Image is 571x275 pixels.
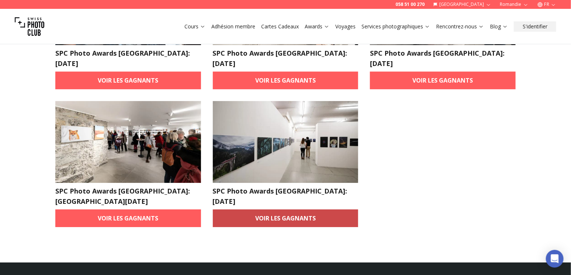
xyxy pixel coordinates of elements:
button: Cours [181,21,208,32]
a: 058 51 00 270 [395,1,425,7]
a: Voyages [335,23,356,30]
a: Awards [305,23,329,30]
img: SPC Photo Awards Genève: Mars 2023 [55,101,201,183]
a: Blog [490,23,508,30]
button: Voyages [332,21,359,32]
a: Rencontrez-nous [436,23,484,30]
button: Cartes Cadeaux [258,21,302,32]
div: Open Intercom Messenger [546,250,564,268]
button: Adhésion membre [208,21,258,32]
a: Voir les gagnants [213,72,359,89]
a: Voir les gagnants [213,209,359,227]
a: Voir les gagnants [370,72,516,89]
a: Services photographiques [361,23,430,30]
img: Swiss photo club [15,12,44,41]
a: Adhésion membre [211,23,255,30]
a: Cours [184,23,205,30]
button: Awards [302,21,332,32]
button: S'identifier [514,21,556,32]
a: Voir les gagnants [55,209,201,227]
h2: SPC Photo Awards [GEOGRAPHIC_DATA]: [DATE] [213,48,359,69]
button: Rencontrez-nous [433,21,487,32]
img: SPC Photo Awards Zurich: March 2023 [213,101,359,183]
h2: SPC Photo Awards [GEOGRAPHIC_DATA]: [GEOGRAPHIC_DATA][DATE] [55,186,201,206]
h2: SPC Photo Awards [GEOGRAPHIC_DATA]: [DATE] [370,48,516,69]
button: Blog [487,21,511,32]
button: Services photographiques [359,21,433,32]
h2: SPC Photo Awards [GEOGRAPHIC_DATA]: [DATE] [55,48,201,69]
a: Voir les gagnants [55,72,201,89]
h2: SPC Photo Awards [GEOGRAPHIC_DATA]: [DATE] [213,186,359,206]
a: Cartes Cadeaux [261,23,299,30]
